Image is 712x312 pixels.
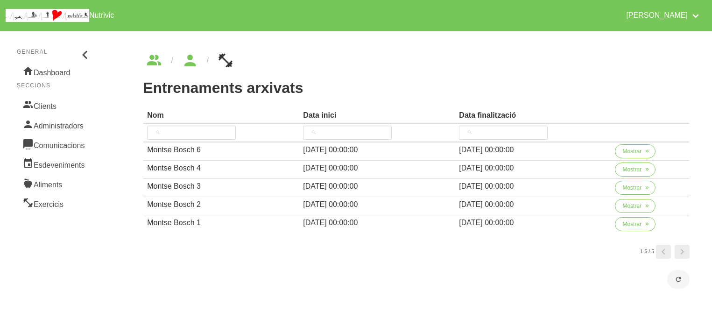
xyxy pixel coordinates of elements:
[459,163,607,174] div: [DATE] 00:00:00
[17,154,92,174] a: Esdeveniments
[622,220,642,228] span: Mostrar
[17,95,92,115] a: Clients
[147,110,296,121] div: Nom
[620,4,706,27] a: [PERSON_NAME]
[622,184,642,192] span: Mostrar
[17,115,92,135] a: Administradors
[303,110,451,121] div: Data inici
[147,163,296,174] div: Montse Bosch 4
[656,245,671,259] a: Page 0.
[17,81,92,90] p: Seccions
[147,217,296,228] div: Montse Bosch 1
[622,202,642,210] span: Mostrar
[147,144,296,156] div: Montse Bosch 6
[459,181,607,192] div: [DATE] 00:00:00
[17,135,92,154] a: Comunicacions
[303,217,451,228] div: [DATE] 00:00:00
[17,48,92,56] p: General
[622,147,642,156] span: Mostrar
[143,53,690,68] nav: breadcrumbs
[615,217,656,231] button: Mostrar
[303,163,451,174] div: [DATE] 00:00:00
[459,110,607,121] div: Data finalització
[615,199,656,217] a: Mostrar
[17,62,92,81] a: Dashboard
[615,144,656,162] a: Mostrar
[615,181,656,199] a: Mostrar
[615,199,656,213] button: Mostrar
[143,79,690,96] h1: Entrenaments arxivats
[615,217,656,235] a: Mostrar
[622,165,642,174] span: Mostrar
[640,248,654,255] small: 1-5 / 5
[17,174,92,193] a: Aliments
[303,144,451,156] div: [DATE] 00:00:00
[459,144,607,156] div: [DATE] 00:00:00
[615,163,656,180] a: Mostrar
[6,9,89,22] img: company_logo
[459,199,607,210] div: [DATE] 00:00:00
[459,217,607,228] div: [DATE] 00:00:00
[147,199,296,210] div: Montse Bosch 2
[147,181,296,192] div: Montse Bosch 3
[303,199,451,210] div: [DATE] 00:00:00
[615,163,656,177] button: Mostrar
[615,181,656,195] button: Mostrar
[615,144,656,158] button: Mostrar
[17,193,92,213] a: Exercicis
[303,181,451,192] div: [DATE] 00:00:00
[675,245,690,259] a: Page 2.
